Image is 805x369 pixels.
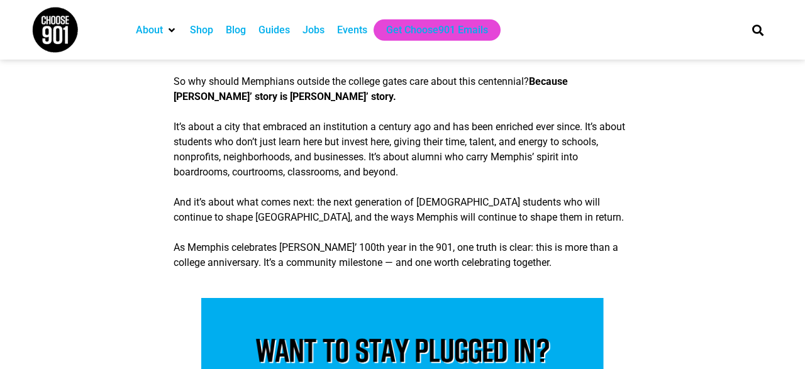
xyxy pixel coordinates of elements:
a: Get Choose901 Emails [386,23,488,38]
div: About [130,19,184,41]
p: So why should Memphians outside the college gates care about this centennial? [174,74,631,104]
a: Blog [226,23,246,38]
a: Events [337,23,367,38]
nav: Main nav [130,19,731,41]
p: And it’s about what comes next: the next generation of [DEMOGRAPHIC_DATA] students who will conti... [174,195,631,225]
a: Shop [190,23,213,38]
a: About [136,23,163,38]
a: Jobs [303,23,325,38]
div: Search [748,19,769,40]
a: Guides [258,23,290,38]
strong: Because [PERSON_NAME]’ story is [PERSON_NAME]’ story. [174,75,568,102]
p: It’s about a city that embraced an institution a century ago and has been enriched ever since. It... [174,119,631,180]
p: As Memphis celebrates [PERSON_NAME]’ 100th year in the 901, one truth is clear: this is more than... [174,240,631,270]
